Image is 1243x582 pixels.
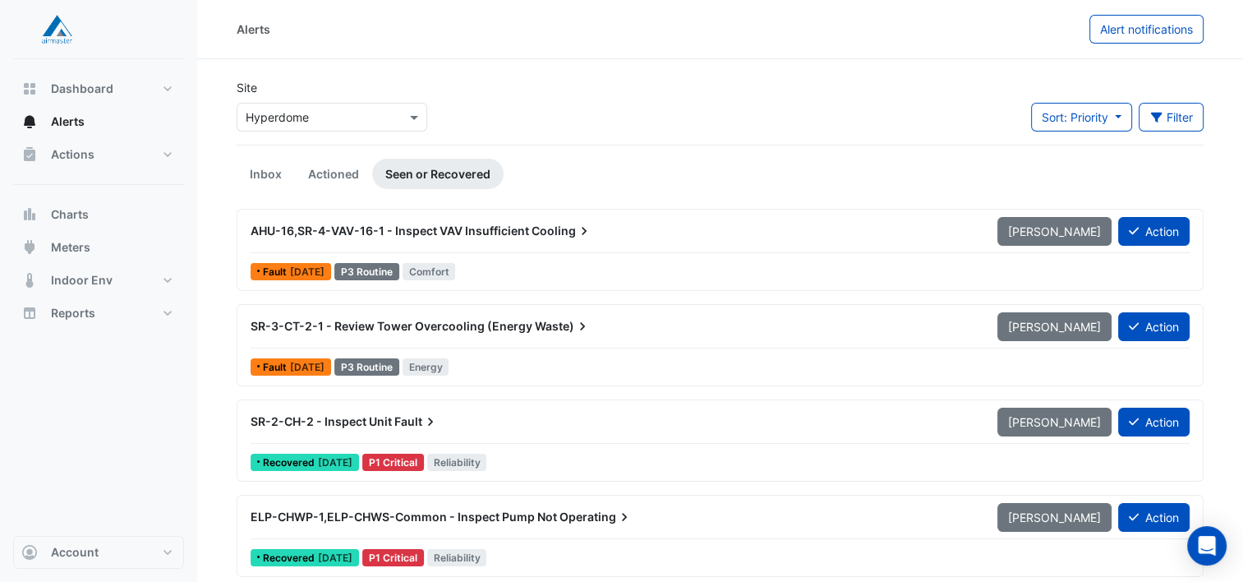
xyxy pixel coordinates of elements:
span: Reliability [427,549,487,566]
button: [PERSON_NAME] [997,408,1112,436]
span: Wed 23-Apr-2025 10:18 AEST [290,361,325,373]
span: Recovered [263,458,318,468]
button: Account [13,536,184,569]
span: SR-3-CT-2-1 - Review Tower Overcooling (Energy [251,319,532,333]
span: Waste) [535,318,591,335]
a: Inbox [237,159,295,189]
span: [PERSON_NAME] [1008,320,1101,334]
app-icon: Charts [21,206,38,223]
button: Dashboard [13,72,184,105]
app-icon: Alerts [21,113,38,130]
span: AHU-16,SR-4-VAV-16-1 - Inspect VAV Insufficient [251,224,529,238]
span: Recovered [263,553,318,563]
button: Filter [1139,103,1204,132]
span: [PERSON_NAME] [1008,415,1101,429]
span: Account [51,544,99,561]
span: Sat 02-Aug-2025 12:47 AEST [290,266,325,278]
span: Indoor Env [51,272,113,289]
div: P3 Routine [334,358,399,376]
span: Cooling [532,223,592,239]
span: Wed 02-Jul-2025 14:46 AEST [318,456,352,469]
span: Reports [51,305,95,321]
button: Meters [13,231,184,264]
button: Indoor Env [13,264,184,297]
a: Actioned [295,159,372,189]
button: Sort: Priority [1031,103,1132,132]
button: Alerts [13,105,184,138]
button: Charts [13,198,184,231]
app-icon: Meters [21,239,38,256]
button: Alert notifications [1089,15,1204,44]
span: Alerts [51,113,85,130]
div: P3 Routine [334,263,399,280]
app-icon: Indoor Env [21,272,38,289]
span: ELP-CHWP-1,ELP-CHWS-Common - Inspect Pump Not [251,510,557,524]
span: Actions [51,146,94,163]
img: Company Logo [20,13,94,46]
span: Fault [263,363,290,372]
label: Site [237,79,257,96]
span: Sort: Priority [1042,110,1108,124]
span: Comfort [403,263,456,280]
button: Action [1118,312,1190,341]
span: Mon 26-May-2025 07:16 AEST [318,552,352,564]
span: Reliability [427,454,487,471]
div: P1 Critical [362,454,424,471]
span: Alert notifications [1100,22,1193,36]
span: [PERSON_NAME] [1008,224,1101,238]
a: Seen or Recovered [372,159,504,189]
span: Operating [559,509,633,525]
button: [PERSON_NAME] [997,217,1112,246]
span: SR-2-CH-2 - Inspect Unit [251,414,392,428]
button: Action [1118,503,1190,532]
app-icon: Actions [21,146,38,163]
button: [PERSON_NAME] [997,312,1112,341]
span: Energy [403,358,449,376]
app-icon: Dashboard [21,81,38,97]
div: Alerts [237,21,270,38]
span: Fault [394,413,439,430]
span: Charts [51,206,89,223]
div: P1 Critical [362,549,424,566]
span: Meters [51,239,90,256]
button: Reports [13,297,184,330]
button: Actions [13,138,184,171]
div: Open Intercom Messenger [1187,526,1227,566]
button: [PERSON_NAME] [997,503,1112,532]
app-icon: Reports [21,305,38,321]
span: Fault [263,267,290,277]
button: Action [1118,408,1190,436]
button: Action [1118,217,1190,246]
span: Dashboard [51,81,113,97]
span: [PERSON_NAME] [1008,510,1101,524]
